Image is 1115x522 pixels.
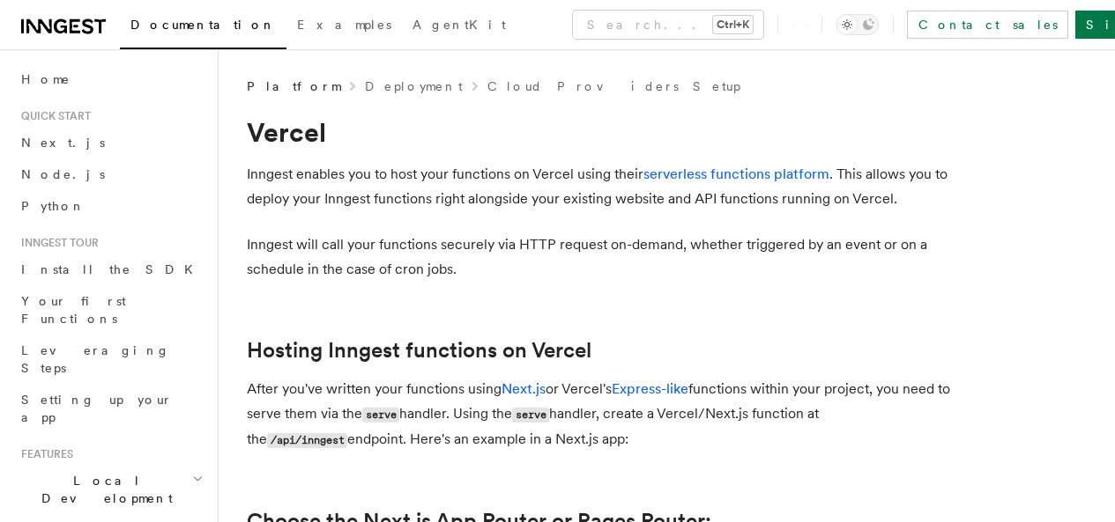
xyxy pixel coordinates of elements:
a: AgentKit [402,5,517,48]
a: Setting up your app [14,384,207,433]
span: AgentKit [413,18,506,32]
button: Search...Ctrl+K [573,11,763,39]
span: Setting up your app [21,393,173,424]
a: Install the SDK [14,254,207,285]
span: Features [14,447,73,461]
span: Documentation [130,18,276,32]
span: Local Development [14,472,192,507]
a: Express-like [612,380,688,397]
button: Local Development [14,465,207,514]
span: Python [21,199,85,213]
span: Home [21,70,71,88]
code: /api/inngest [267,433,347,448]
a: Hosting Inngest functions on Vercel [247,338,591,363]
code: serve [512,408,549,423]
span: Quick start [14,109,91,123]
button: Toggle dark mode [836,14,879,35]
a: Next.js [502,380,546,397]
span: Next.js [21,136,105,150]
span: Your first Functions [21,294,126,326]
a: Your first Functions [14,285,207,335]
a: serverless functions platform [643,165,829,182]
a: Examples [286,5,402,48]
h1: Vercel [247,116,952,148]
code: serve [362,408,399,423]
a: Cloud Providers Setup [487,77,740,95]
p: Inngest enables you to host your functions on Vercel using their . This allows you to deploy your... [247,162,952,211]
a: Contact sales [907,11,1068,39]
a: Documentation [120,5,286,49]
a: Python [14,190,207,222]
a: Deployment [365,77,463,95]
span: Inngest tour [14,236,99,250]
a: Home [14,63,207,95]
kbd: Ctrl+K [713,16,753,33]
span: Examples [297,18,391,32]
p: Inngest will call your functions securely via HTTP request on-demand, whether triggered by an eve... [247,232,952,282]
span: Node.js [21,167,105,181]
span: Install the SDK [21,262,204,276]
span: Platform [247,77,340,95]
a: Leveraging Steps [14,335,207,384]
a: Next.js [14,127,207,158]
a: Node.js [14,158,207,190]
p: After you've written your functions using or Vercel's functions within your project, you need to ... [247,377,952,452]
span: Leveraging Steps [21,343,170,375]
